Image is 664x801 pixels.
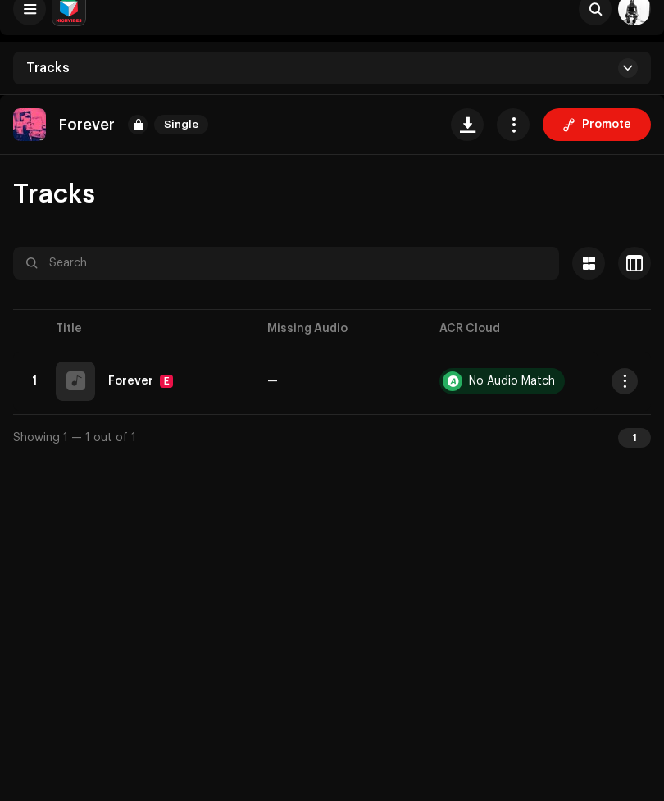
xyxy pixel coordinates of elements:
button: Promote [543,108,651,141]
span: Tracks [26,61,70,75]
span: Single [154,115,208,134]
re-a-table-badge: — [267,375,413,387]
img: 535a3d3e-7eae-4d10-a7b2-e8ed1ed7ec4c [13,108,46,141]
span: Promote [582,108,631,141]
div: No Audio Match [469,375,555,387]
input: Search [13,247,559,280]
div: Forever [108,375,153,387]
div: 1 [618,428,651,448]
span: Tracks [13,181,95,207]
div: E [160,375,173,388]
p: Forever [59,116,115,134]
span: Showing 1 — 1 out of 1 [13,432,136,444]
